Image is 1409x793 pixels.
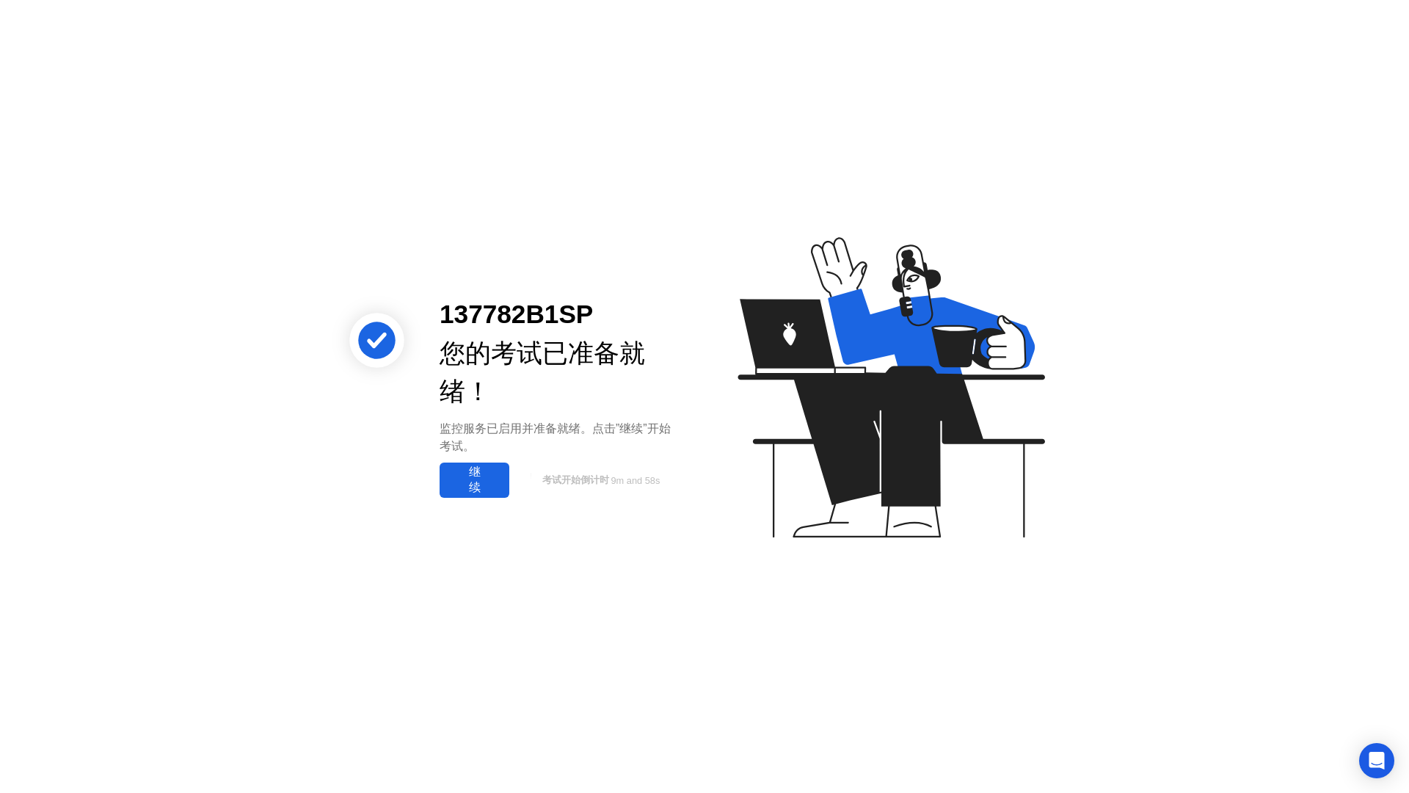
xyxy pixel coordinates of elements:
[440,463,509,498] button: 继续
[440,420,681,455] div: 监控服务已启用并准备就绪。点击”继续”开始考试。
[440,334,681,412] div: 您的考试已准备就绪！
[517,466,681,494] button: 考试开始倒计时9m and 58s
[611,475,660,486] span: 9m and 58s
[444,465,505,496] div: 继续
[440,295,681,334] div: 137782B1SP
[1359,743,1394,778] div: Open Intercom Messenger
